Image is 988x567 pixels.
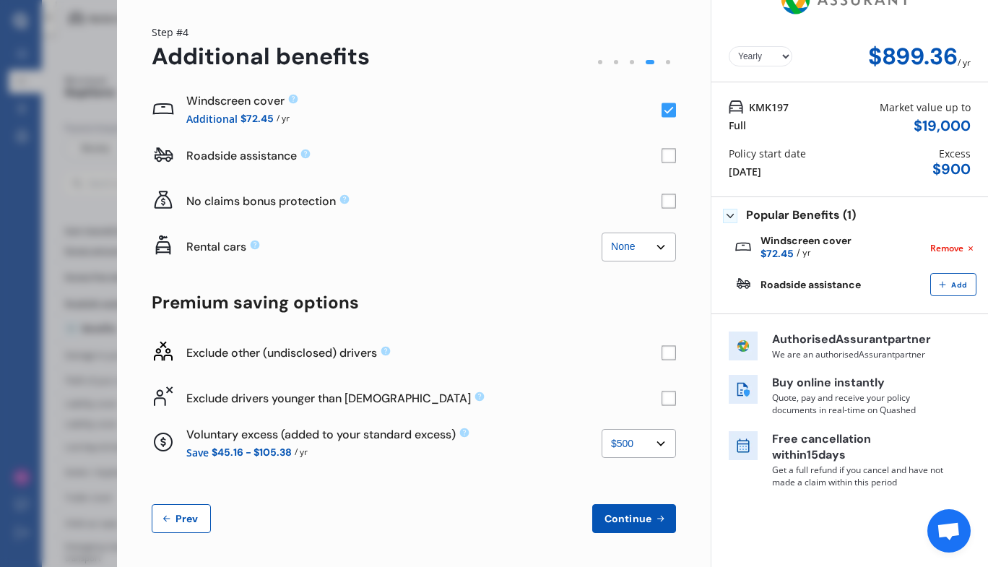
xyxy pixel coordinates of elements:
[152,25,370,40] div: Step # 4
[592,504,676,533] button: Continue
[729,375,758,404] img: buy online icon
[927,509,971,553] div: Open chat
[746,209,856,223] span: Popular Benefits (1)
[152,293,676,313] div: Premium saving options
[868,43,958,70] div: $899.36
[772,348,945,360] p: We are an authorised Assurant partner
[186,148,662,163] div: Roadside assistance
[186,345,662,360] div: Exclude other (undisclosed) drivers
[729,164,761,179] div: [DATE]
[186,93,662,108] div: Windscreen cover
[173,513,201,524] span: Prev
[729,332,758,360] img: insurer icon
[939,146,971,161] div: Excess
[186,444,209,461] span: Save
[880,100,971,115] div: Market value up to
[772,464,945,488] p: Get a full refund if you cancel and have not made a claim within this period
[948,281,970,290] span: Add
[602,513,654,524] span: Continue
[212,444,292,461] span: $45.16 - $105.38
[749,100,789,115] span: KMK197
[772,391,945,416] p: Quote, pay and receive your policy documents in real-time on Quashed
[772,375,945,391] p: Buy online instantly
[930,242,963,255] span: Remove
[240,111,274,127] span: $72.45
[186,239,602,254] div: Rental cars
[186,391,662,406] div: Exclude drivers younger than [DEMOGRAPHIC_DATA]
[152,504,211,533] button: Prev
[760,235,851,261] div: Windscreen cover
[958,43,971,70] div: / yr
[914,118,971,134] div: $ 19,000
[772,431,945,464] p: Free cancellation within 15 days
[772,332,945,348] p: Authorised Assurant partner
[760,279,861,290] div: Roadside assistance
[186,427,602,442] div: Voluntary excess (added to your standard excess)
[729,146,806,161] div: Policy start date
[729,431,758,460] img: free cancel icon
[186,194,662,209] div: No claims bonus protection
[186,111,238,127] span: Additional
[729,118,746,133] div: Full
[152,43,370,70] div: Additional benefits
[760,246,794,261] span: $72.45
[295,444,308,461] span: / yr
[277,111,290,127] span: / yr
[932,161,971,178] div: $ 900
[797,246,810,261] span: / yr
